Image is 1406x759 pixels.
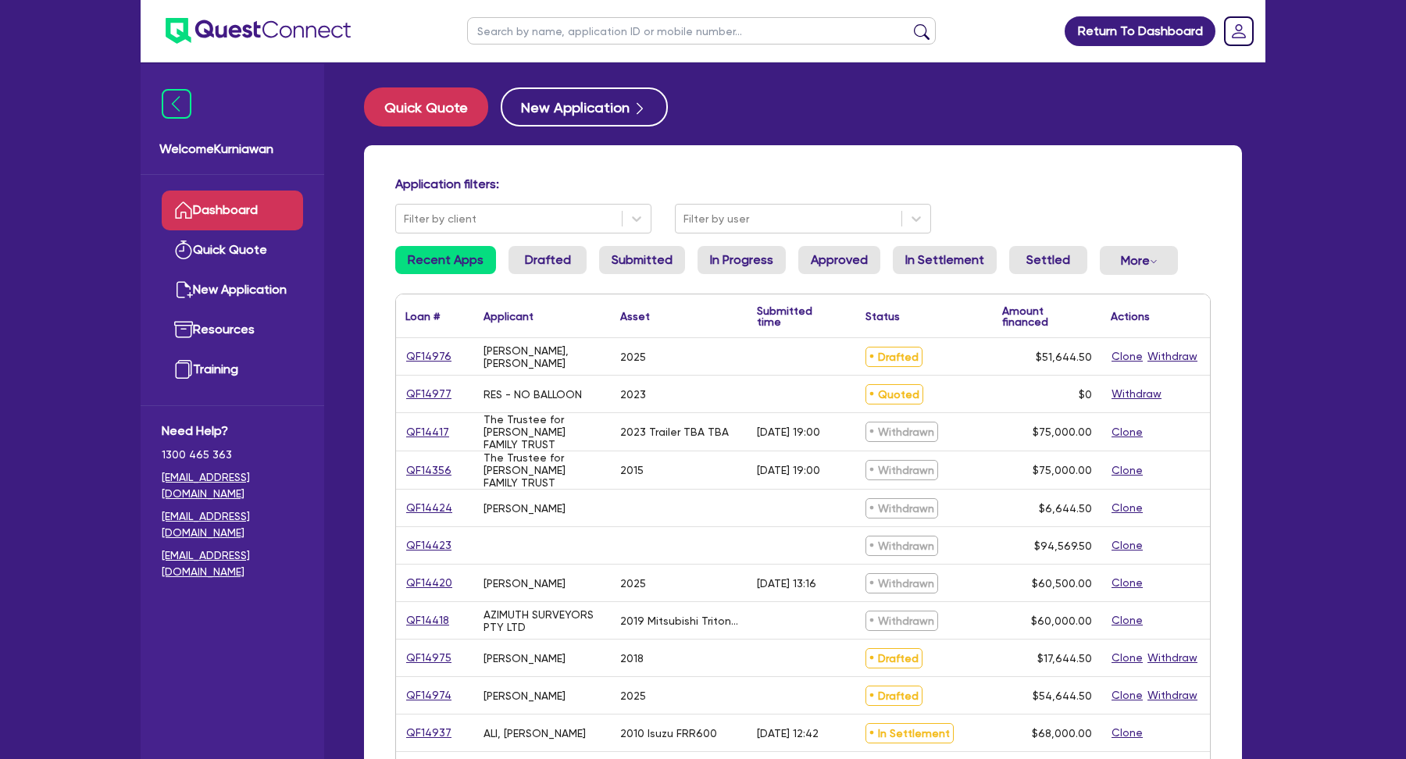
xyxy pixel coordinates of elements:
button: Clone [1111,649,1144,667]
button: Clone [1111,423,1144,441]
a: QF14423 [405,536,452,554]
button: Withdraw [1111,385,1162,403]
span: $75,000.00 [1033,426,1092,438]
button: Withdraw [1147,686,1198,704]
span: Withdrawn [865,536,938,556]
span: $60,500.00 [1032,577,1092,590]
span: $6,644.50 [1039,502,1092,515]
span: Drafted [865,648,922,668]
div: Submitted time [757,305,833,327]
div: Applicant [484,311,533,322]
span: Withdrawn [865,498,938,518]
div: [DATE] 12:42 [757,727,819,739]
div: Asset [620,311,650,322]
a: QF14417 [405,423,450,441]
span: $94,569.50 [1034,540,1092,552]
a: In Settlement [893,246,997,274]
div: 2025 [620,351,646,363]
a: QF14420 [405,574,453,592]
div: The Trustee for [PERSON_NAME] FAMILY TRUST [484,451,601,489]
div: Amount financed [1002,305,1092,327]
span: Welcome Kurniawan [159,140,305,159]
div: [DATE] 13:16 [757,577,816,590]
a: QF14975 [405,649,452,667]
button: Withdraw [1147,649,1198,667]
div: [PERSON_NAME] [484,652,566,665]
a: Submitted [599,246,685,274]
a: QF14356 [405,461,452,479]
span: Drafted [865,347,922,367]
a: Approved [798,246,880,274]
div: RES - NO BALLOON [484,388,582,401]
button: Clone [1111,536,1144,554]
div: 2025 [620,577,646,590]
div: 2023 [620,388,646,401]
span: $68,000.00 [1032,727,1092,739]
button: Clone [1111,611,1144,629]
div: [PERSON_NAME] [484,502,566,515]
a: Resources [162,310,303,350]
div: 2025 [620,690,646,702]
a: New Application [162,270,303,310]
div: 2018 [620,652,644,665]
span: $60,000.00 [1031,615,1092,627]
span: $0 [1079,388,1092,401]
span: In Settlement [865,723,954,743]
div: [DATE] 19:00 [757,426,820,438]
div: [PERSON_NAME] [484,690,566,702]
h4: Application filters: [395,176,1211,191]
a: QF14937 [405,724,452,742]
div: AZIMUTH SURVEYORS PTY LTD [484,608,601,633]
img: quick-quote [174,241,193,259]
span: Withdrawn [865,611,938,631]
span: $51,644.50 [1036,351,1092,363]
span: $75,000.00 [1033,464,1092,476]
span: 1300 465 363 [162,447,303,463]
span: Withdrawn [865,460,938,480]
img: training [174,360,193,379]
a: Dropdown toggle [1219,11,1259,52]
div: [PERSON_NAME], [PERSON_NAME] [484,344,601,369]
a: Settled [1009,246,1087,274]
button: Clone [1111,686,1144,704]
div: Actions [1111,311,1150,322]
a: QF14976 [405,347,452,365]
input: Search by name, application ID or mobile number... [467,17,936,45]
button: Clone [1111,574,1144,592]
img: resources [174,320,193,339]
span: Withdrawn [865,573,938,593]
button: Clone [1111,724,1144,742]
button: Quick Quote [364,87,488,126]
img: icon-menu-close [162,89,191,119]
a: Quick Quote [364,87,501,126]
img: new-application [174,280,193,299]
button: Clone [1111,347,1144,365]
a: Quick Quote [162,230,303,270]
a: QF14974 [405,686,452,704]
span: $17,644.50 [1037,652,1092,665]
div: Status [865,311,900,322]
button: Dropdown toggle [1100,246,1178,275]
a: [EMAIL_ADDRESS][DOMAIN_NAME] [162,469,303,502]
a: [EMAIL_ADDRESS][DOMAIN_NAME] [162,508,303,541]
span: Quoted [865,384,923,404]
a: Drafted [509,246,587,274]
a: [EMAIL_ADDRESS][DOMAIN_NAME] [162,547,303,580]
a: Dashboard [162,191,303,230]
button: New Application [501,87,668,126]
a: In Progress [698,246,786,274]
button: Clone [1111,461,1144,479]
div: ALI, [PERSON_NAME] [484,727,586,739]
span: Withdrawn [865,422,938,442]
div: Loan # [405,311,440,322]
a: QF14418 [405,611,450,629]
span: $54,644.50 [1033,690,1092,702]
a: QF14977 [405,385,452,403]
div: [DATE] 19:00 [757,464,820,476]
div: The Trustee for [PERSON_NAME] FAMILY TRUST [484,413,601,451]
div: 2023 Trailer TBA TBA [620,426,729,438]
span: Need Help? [162,422,303,440]
button: Clone [1111,499,1144,517]
img: quest-connect-logo-blue [166,18,351,44]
